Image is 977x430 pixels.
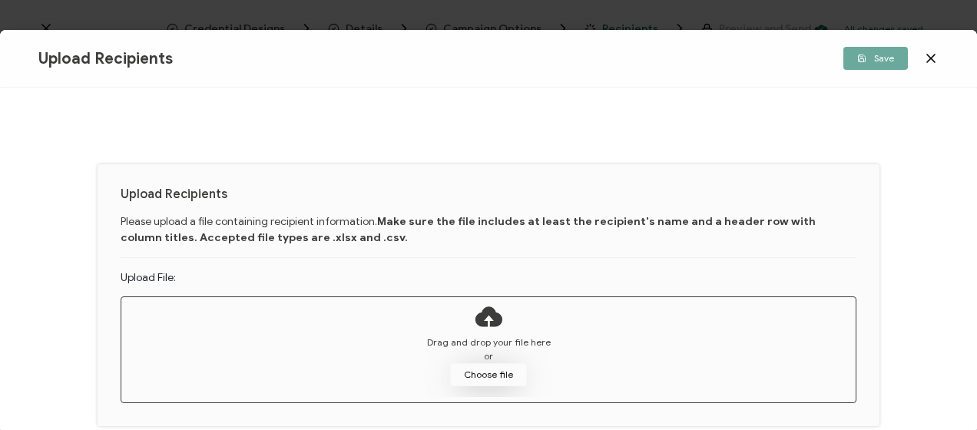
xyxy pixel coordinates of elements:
b: Make sure the file includes at least the recipient's name and a header row with column titles. Ac... [121,215,816,244]
p: Please upload a file containing recipient information. [121,213,856,246]
span: Save [857,54,894,63]
button: Save [843,47,908,70]
iframe: Chat Widget [900,356,977,430]
span: or [484,349,493,363]
button: Choose file [450,363,527,386]
div: Upload File: [121,270,856,289]
span: Upload Recipients [38,49,173,68]
span: Drag and drop your file here [427,336,551,349]
h1: Upload Recipients [121,187,856,202]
